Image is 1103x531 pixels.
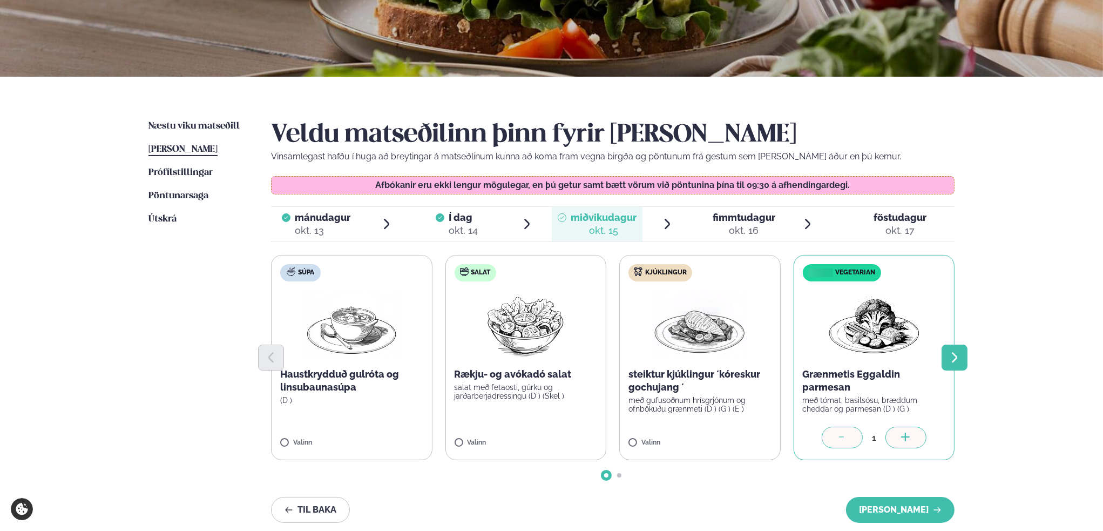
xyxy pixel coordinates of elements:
img: Salad.png [478,290,573,359]
p: (D ) [280,396,423,405]
div: okt. 17 [874,224,926,237]
p: Rækju- og avókadó salat [455,368,598,381]
span: fimmtudagur [713,212,775,223]
p: Afbókanir eru ekki lengur mögulegar, en þú getur samt bætt vörum við pöntunina þína til 09:30 á a... [282,181,944,190]
a: Pöntunarsaga [148,190,208,203]
span: Súpa [298,268,314,277]
img: chicken.svg [634,267,642,276]
button: [PERSON_NAME] [846,497,955,523]
a: Prófílstillingar [148,166,213,179]
span: Útskrá [148,214,177,224]
span: Salat [471,268,491,277]
a: Næstu viku matseðill [148,120,240,133]
span: miðvikudagur [571,212,637,223]
img: salad.svg [460,267,469,276]
div: okt. 14 [449,224,478,237]
a: [PERSON_NAME] [148,143,218,156]
span: Í dag [449,211,478,224]
div: okt. 16 [713,224,775,237]
button: Previous slide [258,345,284,371]
h2: Veldu matseðilinn þinn fyrir [PERSON_NAME] [271,120,955,150]
span: [PERSON_NAME] [148,145,218,154]
p: Grænmetis Eggaldin parmesan [803,368,946,394]
span: Pöntunarsaga [148,191,208,200]
a: Cookie settings [11,498,33,520]
span: Go to slide 1 [604,473,608,478]
div: okt. 15 [571,224,637,237]
span: Næstu viku matseðill [148,122,240,131]
img: Soup.png [304,290,399,359]
img: Vegan.png [827,290,922,359]
img: icon [806,268,835,278]
p: salat með fetaosti, gúrku og jarðarberjadressingu (D ) (Skel ) [455,383,598,400]
div: 1 [863,432,885,444]
button: Next slide [942,345,967,371]
span: Prófílstillingar [148,168,213,177]
span: Go to slide 2 [617,473,621,478]
div: okt. 13 [295,224,350,237]
span: mánudagur [295,212,350,223]
img: Chicken-breast.png [652,290,747,359]
span: Kjúklingur [645,268,687,277]
span: Vegetarian [836,268,876,277]
a: Útskrá [148,213,177,226]
p: Haustkrydduð gulróta og linsubaunasúpa [280,368,423,394]
p: með tómat, basilsósu, bræddum cheddar og parmesan (D ) (G ) [803,396,946,413]
p: með gufusoðnum hrísgrjónum og ofnbökuðu grænmeti (D ) (G ) (E ) [628,396,772,413]
button: Til baka [271,497,350,523]
span: föstudagur [874,212,926,223]
p: Vinsamlegast hafðu í huga að breytingar á matseðlinum kunna að koma fram vegna birgða og pöntunum... [271,150,955,163]
img: soup.svg [287,267,295,276]
p: steiktur kjúklingur ´kóreskur gochujang ´ [628,368,772,394]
